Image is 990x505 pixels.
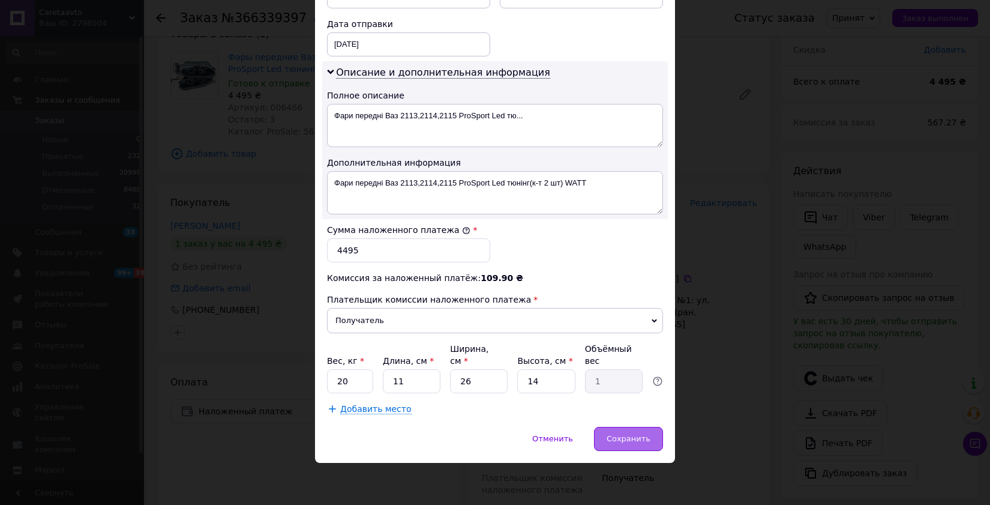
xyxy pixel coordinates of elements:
div: Дополнительная информация [327,157,663,169]
label: Сумма наложенного платежа [327,225,470,235]
span: 109.90 ₴ [481,273,523,283]
div: Полное описание [327,89,663,101]
textarea: Фари передні Ваз 2113,2114,2115 ProSport Led тю... [327,104,663,147]
span: Описание и дополнительная информация [336,67,550,79]
label: Ширина, см [450,344,488,366]
span: Получатель [327,308,663,333]
span: Отменить [532,434,573,443]
div: Комиссия за наложенный платёж: [327,272,663,284]
div: Дата отправки [327,18,490,30]
span: Добавить место [340,404,412,414]
label: Вес, кг [327,356,364,366]
span: Сохранить [607,434,650,443]
label: Длина, см [383,356,434,366]
textarea: Фари передні Ваз 2113,2114,2115 ProSport Led тюнінг(к-т 2 шт) WATT [327,171,663,214]
div: Объёмный вес [585,343,643,367]
label: Высота, см [517,356,572,366]
span: Плательщик комиссии наложенного платежа [327,295,531,304]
